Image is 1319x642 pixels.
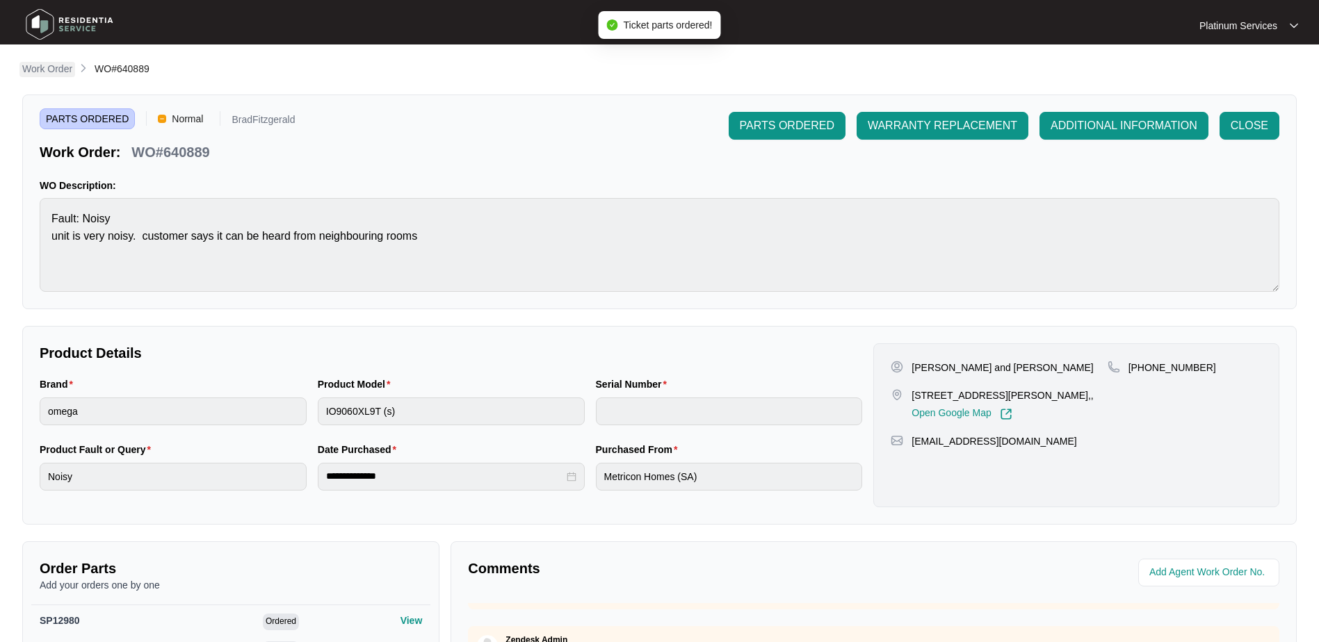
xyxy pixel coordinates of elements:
[607,19,618,31] span: check-circle
[1220,112,1279,140] button: CLOSE
[1290,22,1298,29] img: dropdown arrow
[868,117,1017,134] span: WARRANTY REPLACEMENT
[912,361,1093,374] p: [PERSON_NAME] and [PERSON_NAME]
[1149,564,1271,581] input: Add Agent Work Order No.
[891,361,903,373] img: user-pin
[40,463,307,491] input: Product Fault or Query
[318,377,396,391] label: Product Model
[1128,361,1216,374] p: [PHONE_NUMBER]
[1000,408,1012,420] img: Link-External
[131,142,209,162] p: WO#640889
[596,463,863,491] input: Purchased From
[912,388,1093,402] p: [STREET_ADDRESS][PERSON_NAME],,
[912,434,1076,448] p: [EMAIL_ADDRESS][DOMAIN_NAME]
[40,559,422,578] p: Order Parts
[40,343,862,363] p: Product Details
[166,108,209,129] span: Normal
[78,63,89,74] img: chevron-right
[596,377,672,391] label: Serial Number
[22,62,72,76] p: Work Order
[318,443,402,456] label: Date Purchased
[468,559,864,578] p: Comments
[596,443,683,456] label: Purchased From
[40,377,79,391] label: Brand
[857,112,1028,140] button: WARRANTY REPLACEMENT
[232,115,295,129] p: BradFitzgerald
[729,112,845,140] button: PARTS ORDERED
[21,3,118,45] img: residentia service logo
[95,63,149,74] span: WO#640889
[400,614,423,627] p: View
[1231,117,1268,134] span: CLOSE
[40,142,120,162] p: Work Order:
[40,578,422,592] p: Add your orders one by one
[891,434,903,447] img: map-pin
[40,397,307,425] input: Brand
[624,19,713,31] span: Ticket parts ordered!
[40,615,80,626] span: SP12980
[891,388,903,401] img: map-pin
[740,117,834,134] span: PARTS ORDERED
[40,443,156,456] label: Product Fault or Query
[912,408,1012,420] a: Open Google Map
[326,469,564,484] input: Date Purchased
[158,115,166,123] img: Vercel Logo
[40,198,1279,292] textarea: Fault: Noisy unit is very noisy. customer says it can be heard from neighbouring rooms
[318,397,585,425] input: Product Model
[596,397,863,425] input: Serial Number
[1108,361,1120,373] img: map-pin
[19,62,75,77] a: Work Order
[40,179,1279,192] p: WO Description:
[1199,19,1277,33] p: Platinum Services
[263,614,299,630] span: Ordered
[40,108,135,129] span: PARTS ORDERED
[1039,112,1208,140] button: ADDITIONAL INFORMATION
[1051,117,1197,134] span: ADDITIONAL INFORMATION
